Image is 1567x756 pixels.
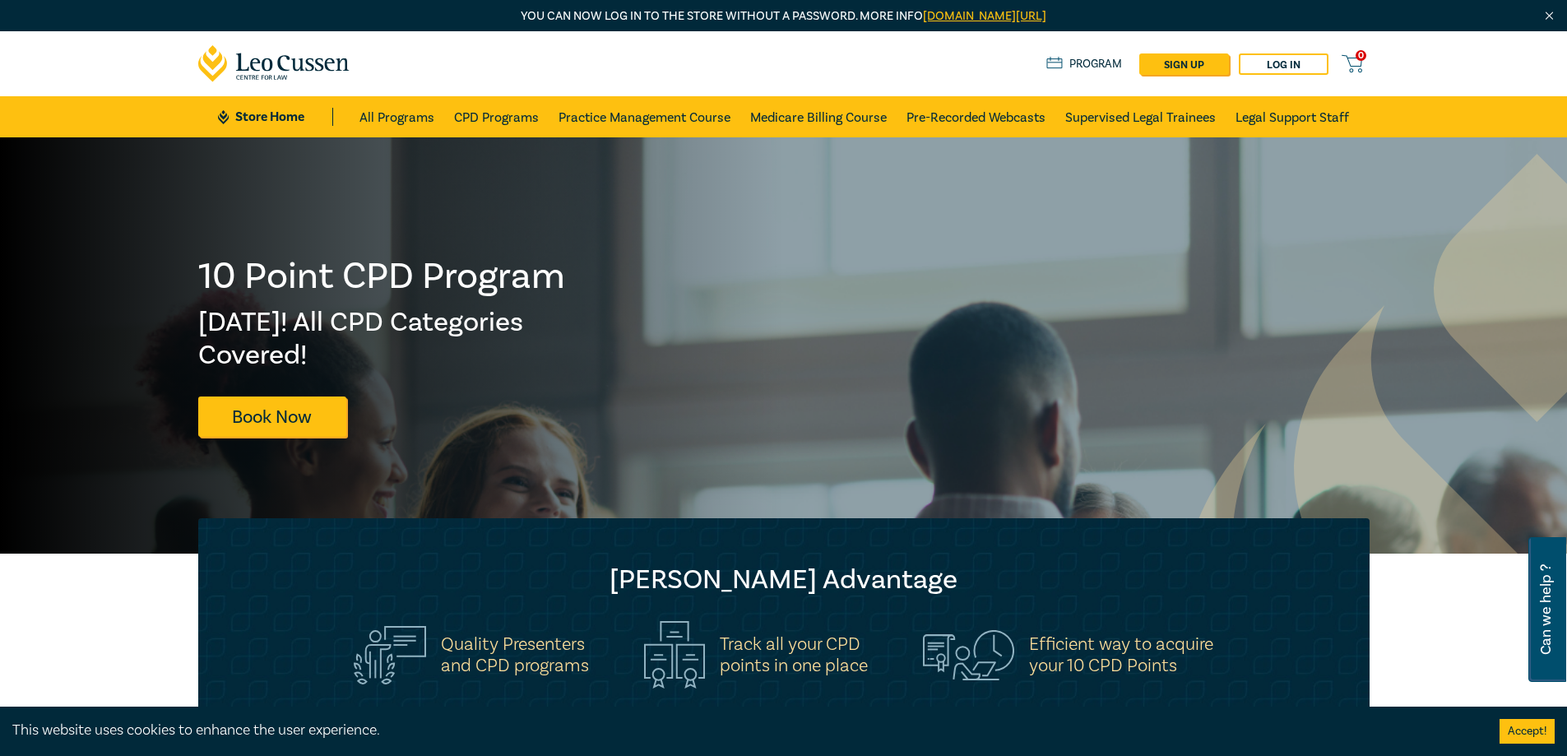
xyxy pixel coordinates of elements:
h2: [DATE]! All CPD Categories Covered! [198,306,567,372]
a: All Programs [359,96,434,137]
p: You can now log in to the store without a password. More info [198,7,1370,26]
a: Pre-Recorded Webcasts [906,96,1045,137]
a: sign up [1139,53,1229,75]
a: Log in [1239,53,1328,75]
a: Store Home [218,108,332,126]
a: [DOMAIN_NAME][URL] [923,8,1046,24]
a: Legal Support Staff [1236,96,1349,137]
button: Accept cookies [1500,719,1555,744]
a: Practice Management Course [559,96,730,137]
a: Program [1046,55,1123,73]
img: Track all your CPD<br>points in one place [644,621,705,689]
img: Efficient way to acquire<br>your 10 CPD Points [923,630,1014,679]
h2: [PERSON_NAME] Advantage [231,564,1337,596]
a: Book Now [198,397,346,437]
a: Supervised Legal Trainees [1065,96,1216,137]
img: Close [1542,9,1556,23]
a: Medicare Billing Course [750,96,887,137]
h5: Efficient way to acquire your 10 CPD Points [1029,633,1213,676]
h1: 10 Point CPD Program [198,255,567,298]
h5: Quality Presenters and CPD programs [441,633,589,676]
div: This website uses cookies to enhance the user experience. [12,720,1475,741]
span: Can we help ? [1538,547,1554,672]
a: CPD Programs [454,96,539,137]
h5: Track all your CPD points in one place [720,633,868,676]
img: Quality Presenters<br>and CPD programs [354,626,426,684]
span: 0 [1356,50,1366,61]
